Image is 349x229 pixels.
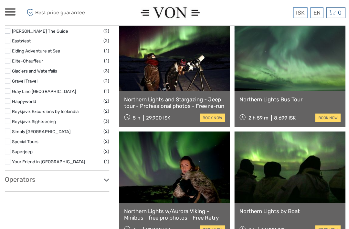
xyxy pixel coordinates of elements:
[132,115,140,120] span: 5 h
[103,137,109,145] span: (2)
[309,7,322,18] div: EN
[238,96,339,102] a: Northern Lights Bus Tour
[25,7,90,18] span: Best price guarantee
[12,88,76,94] a: Gray Line [GEOGRAPHIC_DATA]
[12,58,43,63] a: Elite-Chauffeur
[103,127,109,135] span: (2)
[12,159,85,164] a: Your Friend in [GEOGRAPHIC_DATA]
[103,117,109,125] span: (3)
[104,57,109,64] span: (1)
[12,119,56,124] a: Reykjavik Sightseeing
[103,107,109,115] span: (2)
[12,98,36,104] a: Happyworld
[103,67,109,74] span: (3)
[123,207,224,221] a: Northern Lights w/Aurora Viking -Minibus - free pro photos - Free Retry
[145,115,170,120] div: 29.900 ISK
[12,29,68,34] a: [PERSON_NAME] The Guide
[140,5,199,21] img: 1574-8e98ae90-1d34-46d6-9ccb-78f4724058c1_logo_small.jpg
[104,87,109,95] span: (1)
[314,113,339,122] a: book now
[12,139,38,144] a: Special Tours
[12,149,33,154] a: Superjeep
[103,27,109,35] span: (2)
[103,37,109,44] span: (2)
[12,48,60,53] a: Elding Adventure at Sea
[12,109,78,114] a: Reykjavik Excursions by Icelandia
[123,96,224,109] a: Northern Lights and Stargazing - Jeep tour - Professional photos - Free re-run
[12,129,70,134] a: Simply [GEOGRAPHIC_DATA]
[295,9,303,16] span: ISK
[336,9,341,16] span: 0
[104,157,109,165] span: (1)
[103,97,109,105] span: (2)
[104,47,109,54] span: (1)
[12,78,37,84] a: Gravel Travel
[103,77,109,85] span: (2)
[103,147,109,155] span: (2)
[12,38,31,43] a: EastWest
[199,113,224,122] a: book now
[273,115,295,120] div: 8.699 ISK
[12,68,57,74] a: Glaciers and Waterfalls
[5,175,109,183] h3: Operators
[248,115,267,120] span: 2 h 59 m
[238,207,339,214] a: Northern Lights by Boat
